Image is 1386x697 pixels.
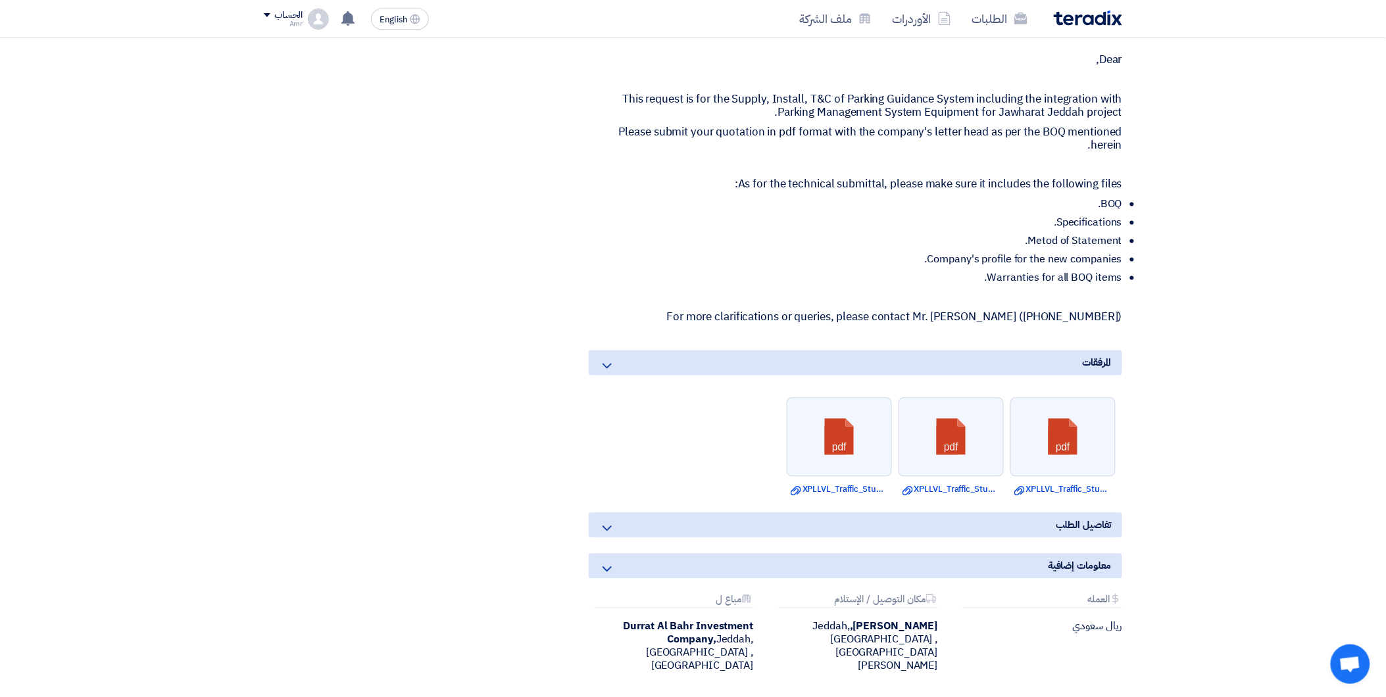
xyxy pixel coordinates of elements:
li: Company's profile for the new companies. [599,253,1122,266]
div: Open chat [1331,644,1370,684]
div: مباع ل [594,594,753,608]
span: معلومات إضافية [1048,559,1112,573]
p: Please submit your quotation in pdf format with the company's letter head as per the BOQ mentione... [589,126,1122,152]
li: Specifications. [599,216,1122,229]
a: XPLLVL_Traffic_StudyModel.pdf [791,483,888,496]
a: XPLLVL_Traffic_StudyModel.pdf [903,483,1000,496]
p: For more clarifications or queries, please contact Mr. [PERSON_NAME] ([PHONE_NUMBER]) [589,311,1122,324]
button: English [371,9,429,30]
a: الطلبات [962,3,1038,34]
div: Jeddah, [GEOGRAPHIC_DATA] ,[GEOGRAPHIC_DATA][PERSON_NAME] [773,620,937,673]
a: الأوردرات [882,3,962,34]
div: العمله [963,594,1122,608]
div: مكان التوصيل / الإستلام [778,594,937,608]
b: Durrat Al Bahr Investment Company, [624,619,754,648]
span: المرفقات [1083,356,1112,370]
li: BOQ. [599,198,1122,211]
p: This request is for the Supply, Install, T&C of Parking Guidance System including the integration... [589,93,1122,119]
div: ريال سعودي [958,620,1122,633]
div: Jeddah, [GEOGRAPHIC_DATA] ,[GEOGRAPHIC_DATA] [589,620,753,673]
span: تفاصيل الطلب [1056,518,1112,533]
a: XPLLVL_Traffic_StudyModel.pdf [1014,483,1112,496]
p: Dear, [589,53,1122,66]
div: الحساب [274,10,303,21]
li: Warranties for all BOQ items. [599,272,1122,285]
li: Metod of Statement. [599,235,1122,248]
p: As for the technical submittal, please make sure it includes the following files: [589,178,1122,191]
a: ملف الشركة [789,3,882,34]
b: [PERSON_NAME], [850,619,938,635]
img: profile_test.png [308,9,329,30]
span: English [380,15,407,24]
div: Amr [264,20,303,28]
img: Teradix logo [1054,11,1122,26]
